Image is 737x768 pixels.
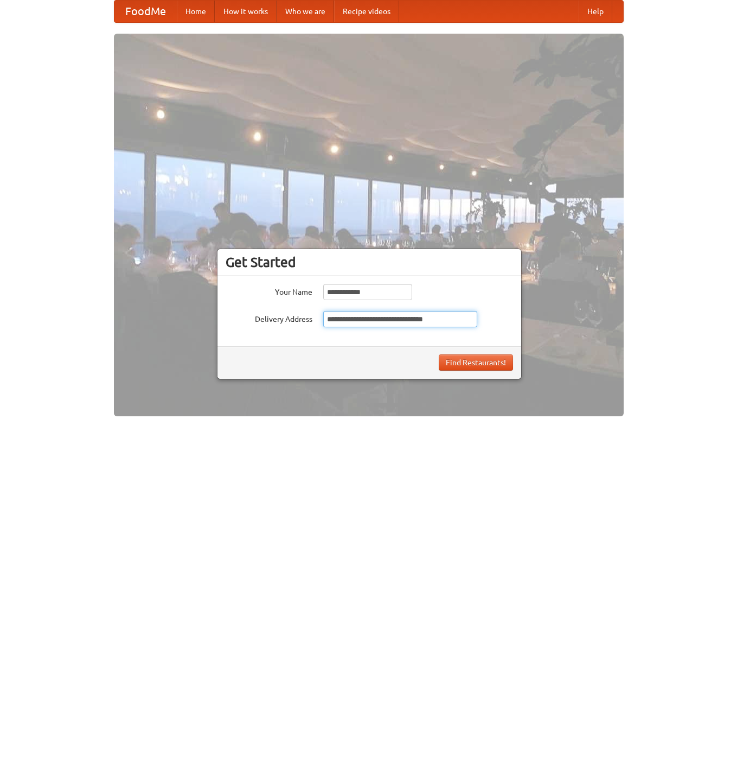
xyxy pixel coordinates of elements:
a: Who we are [277,1,334,22]
button: Find Restaurants! [439,354,513,371]
a: Recipe videos [334,1,399,22]
label: Your Name [226,284,312,297]
label: Delivery Address [226,311,312,325]
a: Home [177,1,215,22]
a: Help [579,1,612,22]
h3: Get Started [226,254,513,270]
a: FoodMe [114,1,177,22]
a: How it works [215,1,277,22]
